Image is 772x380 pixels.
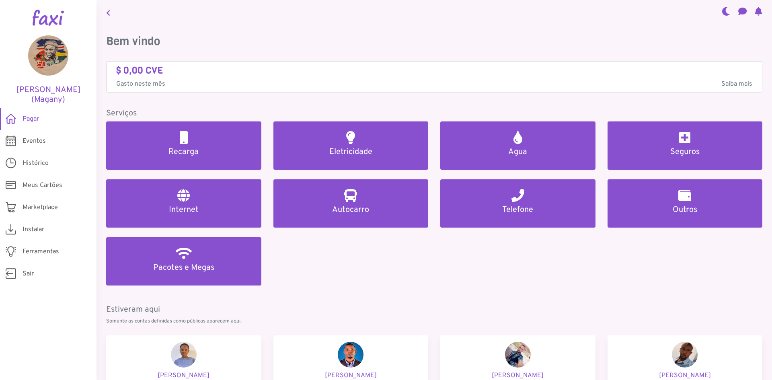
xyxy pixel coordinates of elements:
[617,205,753,215] h5: Outros
[23,203,58,212] span: Marketplace
[116,205,252,215] h5: Internet
[672,342,698,368] img: Nelo Moreira
[106,179,261,228] a: Internet
[23,247,59,257] span: Ferramentas
[106,237,261,286] a: Pacotes e Megas
[23,225,44,234] span: Instalar
[273,121,429,170] a: Eletricidade
[116,263,252,273] h5: Pacotes e Megas
[12,35,84,105] a: [PERSON_NAME] (Magany)
[617,147,753,157] h5: Seguros
[23,158,49,168] span: Histórico
[450,205,586,215] h5: Telefone
[116,65,752,89] a: $ 0,00 CVE Gasto neste mêsSaiba mais
[273,179,429,228] a: Autocarro
[23,181,62,190] span: Meus Cartões
[106,121,261,170] a: Recarga
[23,136,46,146] span: Eventos
[338,342,363,368] img: Graciano Fernandes
[440,121,595,170] a: Agua
[171,342,197,368] img: Jaqueline Tavares
[106,305,762,314] h5: Estiveram aqui
[106,35,762,48] h3: Bem vindo
[450,147,586,157] h5: Agua
[440,179,595,228] a: Telefone
[283,205,419,215] h5: Autocarro
[608,121,763,170] a: Seguros
[721,79,752,89] span: Saiba mais
[12,85,84,105] h5: [PERSON_NAME] (Magany)
[23,114,39,124] span: Pagar
[608,179,763,228] a: Outros
[106,318,762,325] p: Somente as contas definidas como públicas aparecem aqui.
[23,269,34,279] span: Sair
[106,109,762,118] h5: Serviços
[116,65,752,76] h4: $ 0,00 CVE
[116,147,252,157] h5: Recarga
[505,342,531,368] img: Edmar Andrade
[116,79,752,89] p: Gasto neste mês
[283,147,419,157] h5: Eletricidade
